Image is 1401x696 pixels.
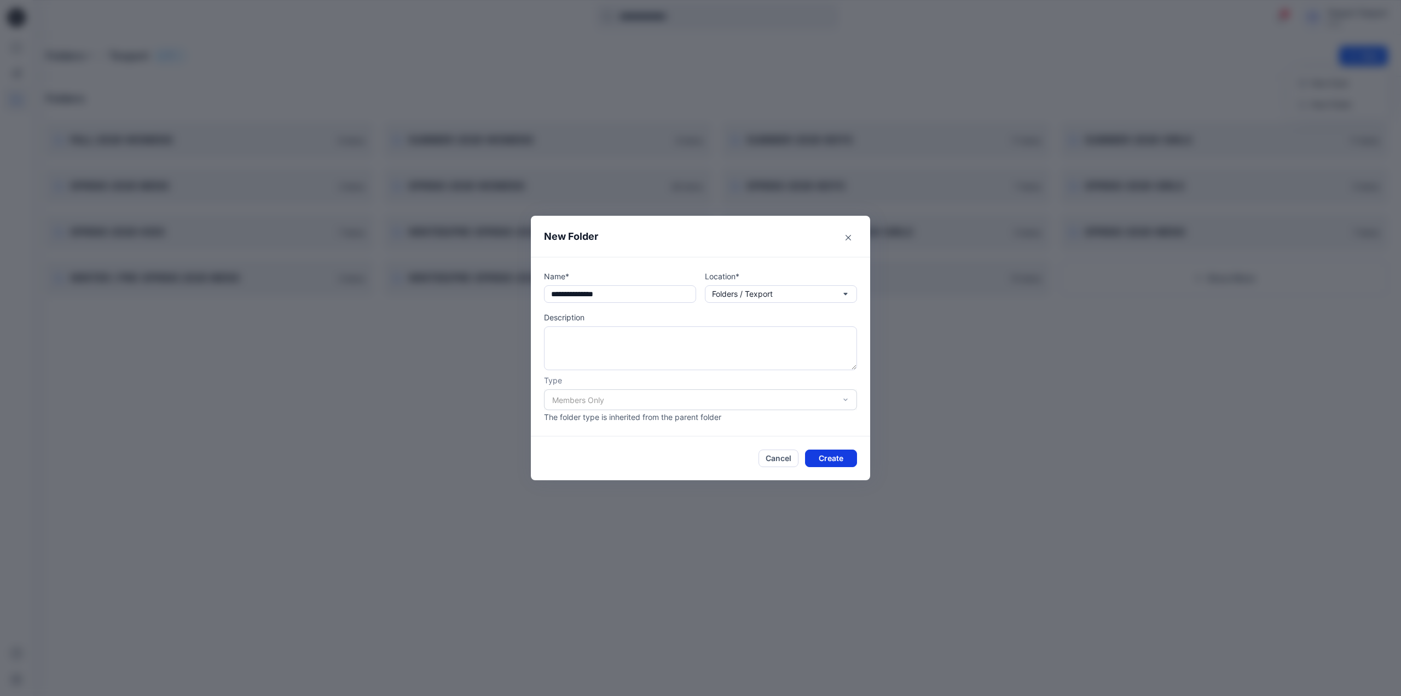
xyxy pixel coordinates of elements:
[840,229,857,246] button: Close
[705,285,857,303] button: Folders / Texport
[712,288,773,300] p: Folders / Texport
[805,450,857,467] button: Create
[544,271,696,282] p: Name*
[705,271,857,282] p: Location*
[531,216,870,257] header: New Folder
[759,450,798,467] button: Cancel
[544,375,857,386] p: Type
[544,411,857,423] p: The folder type is inherited from the parent folder
[544,312,857,323] p: Description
